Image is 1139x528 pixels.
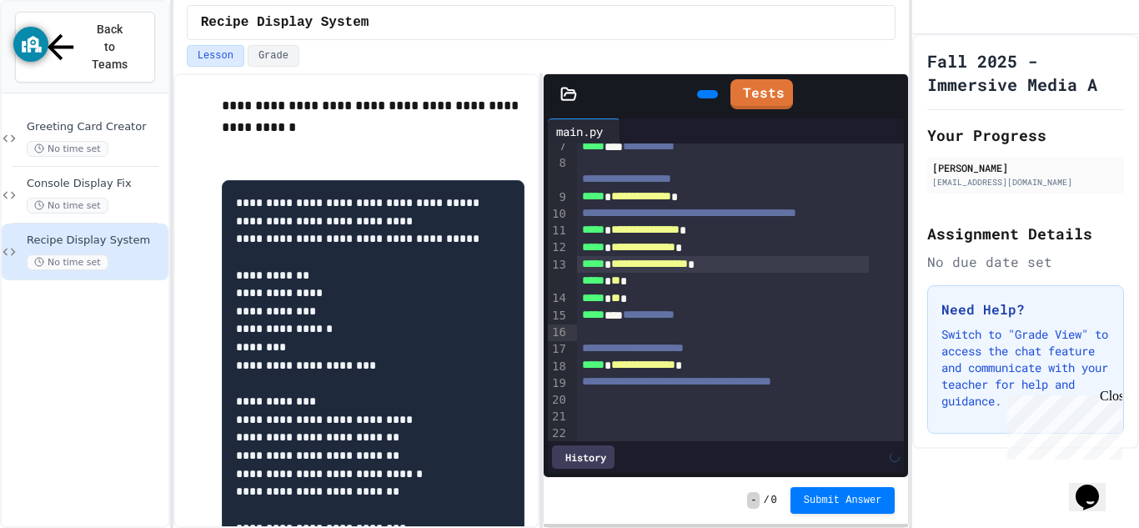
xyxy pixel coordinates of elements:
div: 17 [548,341,569,358]
div: No due date set [927,252,1124,272]
div: 18 [548,359,569,375]
iframe: chat widget [1001,389,1122,460]
div: 14 [548,290,569,307]
span: / [763,494,769,507]
div: History [552,445,615,469]
div: 12 [548,239,569,256]
button: Submit Answer [790,487,896,514]
div: 10 [548,206,569,223]
span: No time set [27,254,108,270]
h3: Need Help? [941,299,1110,319]
div: [EMAIL_ADDRESS][DOMAIN_NAME] [932,176,1119,189]
div: 20 [548,392,569,409]
h1: Fall 2025 - Immersive Media A [927,49,1124,96]
button: Grade [248,45,299,67]
div: 19 [548,375,569,392]
span: Console Display Fix [27,177,165,191]
div: 11 [548,223,569,239]
div: 8 [548,155,569,189]
span: No time set [27,141,108,157]
a: Tests [730,79,793,109]
div: 15 [548,308,569,324]
span: Recipe Display System [27,234,165,248]
span: Recipe Display System [201,13,369,33]
button: Lesson [187,45,244,67]
button: GoGuardian Privacy Information [13,27,48,62]
span: 0 [771,494,777,507]
h2: Your Progress [927,123,1124,147]
div: 22 [548,425,569,442]
div: 9 [548,189,569,206]
iframe: chat widget [1069,461,1122,511]
div: Chat with us now!Close [7,7,115,106]
h2: Assignment Details [927,222,1124,245]
div: 7 [548,138,569,155]
div: main.py [548,123,611,140]
span: Submit Answer [804,494,882,507]
div: main.py [548,118,620,143]
div: 16 [548,324,569,341]
button: Back to Teams [15,12,155,83]
span: No time set [27,198,108,214]
span: Back to Teams [90,21,129,73]
div: [PERSON_NAME] [932,160,1119,175]
span: Greeting Card Creator [27,120,165,134]
div: 13 [548,257,569,291]
p: Switch to "Grade View" to access the chat feature and communicate with your teacher for help and ... [941,326,1110,410]
div: 21 [548,409,569,425]
span: - [747,492,760,509]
